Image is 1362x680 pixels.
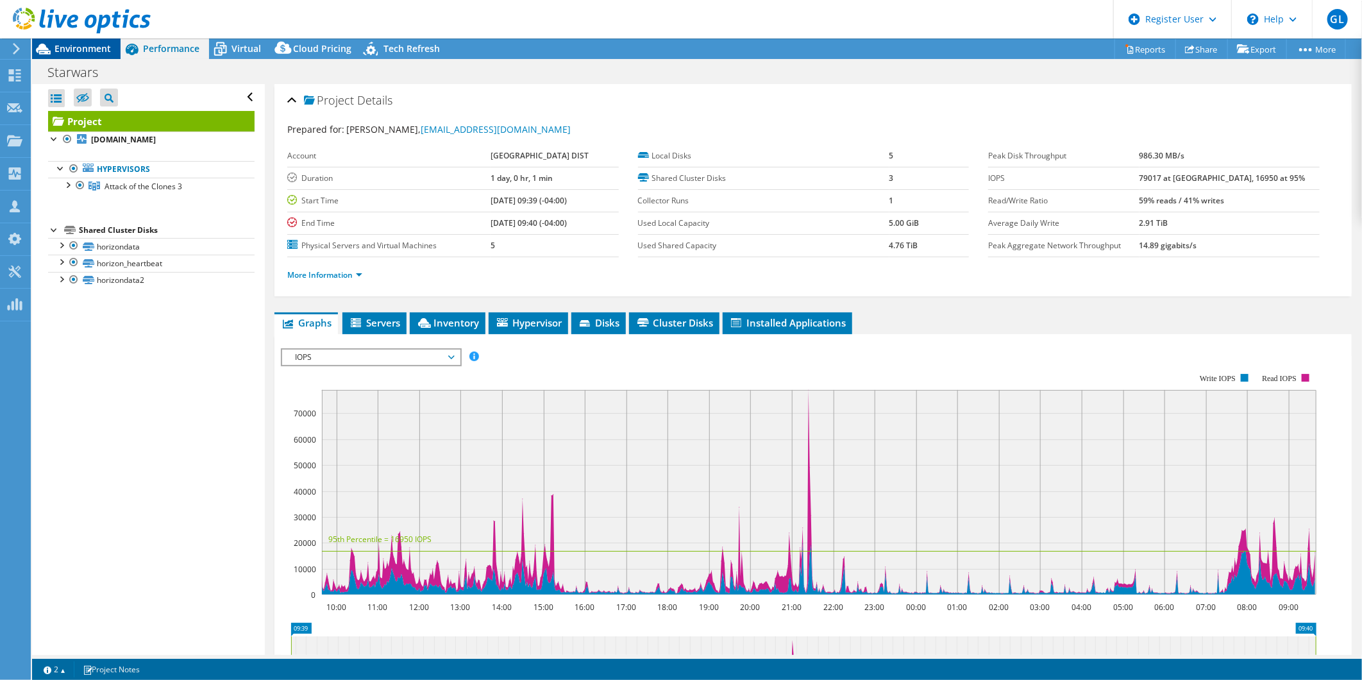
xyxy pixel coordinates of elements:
[383,42,440,55] span: Tech Refresh
[48,178,255,194] a: Attack of the Clones 3
[638,194,889,207] label: Collector Runs
[1237,602,1257,613] text: 08:00
[1327,9,1348,30] span: GL
[699,602,719,613] text: 19:00
[578,316,619,329] span: Disks
[143,42,199,55] span: Performance
[55,42,111,55] span: Environment
[889,173,894,183] b: 3
[988,172,1139,185] label: IOPS
[287,172,491,185] label: Duration
[638,217,889,230] label: Used Local Capacity
[287,269,362,280] a: More Information
[294,564,316,575] text: 10000
[281,316,332,329] span: Graphs
[491,195,567,206] b: [DATE] 09:39 (-04:00)
[294,538,316,548] text: 20000
[416,316,479,329] span: Inventory
[1200,374,1236,383] text: Write IOPS
[988,194,1139,207] label: Read/Write Ratio
[638,172,889,185] label: Shared Cluster Disks
[328,534,432,545] text: 95th Percentile = 16950 IOPS
[1072,602,1091,613] text: 04:00
[294,512,316,523] text: 30000
[105,181,182,192] span: Attack of the Clones 3
[421,123,571,135] a: [EMAIL_ADDRESS][DOMAIN_NAME]
[349,316,400,329] span: Servers
[1030,602,1050,613] text: 03:00
[740,602,760,613] text: 20:00
[729,316,846,329] span: Installed Applications
[823,602,843,613] text: 22:00
[906,602,926,613] text: 00:00
[294,434,316,445] text: 60000
[42,65,118,80] h1: Starwars
[495,316,562,329] span: Hypervisor
[1139,195,1225,206] b: 59% reads / 41% writes
[638,239,889,252] label: Used Shared Capacity
[989,602,1009,613] text: 02:00
[1139,150,1185,161] b: 986.30 MB/s
[48,238,255,255] a: horizondata
[48,111,255,132] a: Project
[48,272,255,289] a: horizondata2
[287,217,491,230] label: End Time
[889,195,894,206] b: 1
[534,602,553,613] text: 15:00
[492,602,512,613] text: 14:00
[294,486,316,497] text: 40000
[231,42,261,55] span: Virtual
[311,590,315,600] text: 0
[491,173,553,183] b: 1 day, 0 hr, 1 min
[988,239,1139,252] label: Peak Aggregate Network Throughput
[35,661,74,677] a: 2
[367,602,387,613] text: 11:00
[289,350,453,365] span: IOPS
[409,602,429,613] text: 12:00
[450,602,470,613] text: 13:00
[304,94,354,107] span: Project
[575,602,594,613] text: 16:00
[74,661,149,677] a: Project Notes
[357,92,392,108] span: Details
[1139,173,1306,183] b: 79017 at [GEOGRAPHIC_DATA], 16950 at 95%
[1139,240,1197,251] b: 14.89 gigabits/s
[1196,602,1216,613] text: 07:00
[48,132,255,148] a: [DOMAIN_NAME]
[48,255,255,271] a: horizon_heartbeat
[1113,602,1133,613] text: 05:00
[326,602,346,613] text: 10:00
[1247,13,1259,25] svg: \n
[864,602,884,613] text: 23:00
[1279,602,1299,613] text: 09:00
[782,602,802,613] text: 21:00
[491,240,495,251] b: 5
[889,150,894,161] b: 5
[287,149,491,162] label: Account
[293,42,351,55] span: Cloud Pricing
[889,240,918,251] b: 4.76 TiB
[657,602,677,613] text: 18:00
[491,217,567,228] b: [DATE] 09:40 (-04:00)
[1227,39,1287,59] a: Export
[1114,39,1176,59] a: Reports
[287,194,491,207] label: Start Time
[1175,39,1228,59] a: Share
[1139,217,1168,228] b: 2.91 TiB
[91,134,156,145] b: [DOMAIN_NAME]
[616,602,636,613] text: 17:00
[638,149,889,162] label: Local Disks
[491,150,589,161] b: [GEOGRAPHIC_DATA] DIST
[79,223,255,238] div: Shared Cluster Disks
[988,149,1139,162] label: Peak Disk Throughput
[947,602,967,613] text: 01:00
[635,316,713,329] span: Cluster Disks
[294,460,316,471] text: 50000
[1154,602,1174,613] text: 06:00
[1262,374,1297,383] text: Read IOPS
[889,217,920,228] b: 5.00 GiB
[287,239,491,252] label: Physical Servers and Virtual Machines
[287,123,344,135] label: Prepared for:
[346,123,571,135] span: [PERSON_NAME],
[294,408,316,419] text: 70000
